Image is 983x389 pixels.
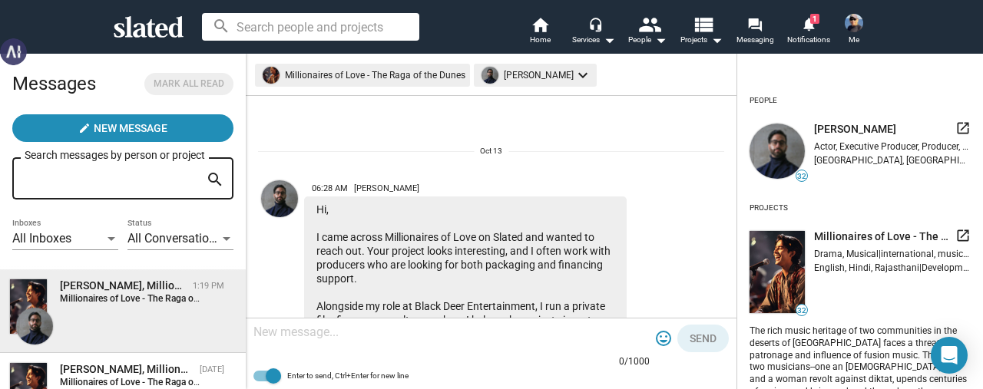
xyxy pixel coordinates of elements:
span: Me [849,31,859,49]
div: Open Intercom Messenger [931,337,968,374]
img: Poya Shohani [16,308,53,344]
span: 32 [796,306,807,315]
span: Enter to send, Ctrl+Enter for new line [287,367,409,385]
span: [PERSON_NAME] [814,122,896,137]
div: Services [572,31,615,49]
a: 1Notifications [782,15,836,49]
span: Projects [680,31,723,49]
span: Mark all read [154,76,224,92]
mat-icon: arrow_drop_down [600,31,618,49]
button: Mukesh 'Divyang' ParikhMe [836,11,872,51]
span: Send [690,325,717,352]
img: undefined [482,67,498,84]
a: Home [513,15,567,49]
mat-icon: notifications [801,16,816,31]
mat-icon: tag_faces [654,329,673,348]
span: All Inboxes [12,231,71,246]
span: | [919,262,922,273]
button: New Message [12,114,233,142]
a: Messaging [728,15,782,49]
span: New Message [94,114,167,142]
span: | [879,249,881,259]
mat-icon: forum [747,17,762,31]
mat-icon: keyboard_arrow_down [574,66,592,84]
div: Projects [750,197,788,219]
div: Actor, Executive Producer, Producer, Visual Effects Artist, Visual Effects Supervisor [814,141,971,152]
time: [DATE] [200,364,224,374]
button: Services [567,15,621,49]
div: People [750,90,777,111]
mat-hint: 0/1000 [619,356,650,368]
button: Mark all read [144,73,233,95]
span: 32 [796,172,807,181]
mat-icon: arrow_drop_down [651,31,670,49]
span: Notifications [787,31,830,49]
span: English, Hindi, Rajasthani [814,262,919,273]
button: People [621,15,674,49]
div: People [628,31,667,49]
span: Messaging [736,31,774,49]
mat-icon: launch [955,120,971,136]
img: undefined [750,124,805,179]
img: Poya Shohani [261,180,298,217]
span: 06:28 AM [312,183,348,193]
span: Millionaires of Love - The Raga of the Dunes [814,229,949,244]
mat-icon: headset_mic [588,17,602,31]
img: undefined [750,231,805,313]
mat-icon: home [531,15,549,34]
div: [GEOGRAPHIC_DATA], [GEOGRAPHIC_DATA] [814,155,971,166]
mat-icon: search [206,168,224,192]
span: Development [922,262,976,273]
mat-icon: people [638,13,660,35]
span: [PERSON_NAME] [354,183,419,193]
mat-icon: arrow_drop_down [707,31,726,49]
h2: Messages [12,65,96,102]
span: All Conversations [127,231,222,246]
span: Home [530,31,551,49]
span: 1 [810,14,819,24]
img: Millionaires of Love - The Raga of the Dunes [10,279,47,334]
mat-icon: launch [955,228,971,243]
mat-icon: create [78,122,91,134]
mat-icon: view_list [692,13,714,35]
div: Poya Shohani, Millionaires of Love - The Raga of the Dunes [60,279,187,293]
mat-chip: [PERSON_NAME] [474,64,597,87]
span: Drama, Musical [814,249,879,259]
input: Search people and projects [202,13,419,41]
button: Projects [674,15,728,49]
button: Send [677,325,729,352]
strong: Millionaires of Love - The Raga of the Dunes: [60,377,243,387]
strong: Millionaires of Love - The Raga of the Dunes: [60,293,243,304]
time: 1:19 PM [193,281,224,291]
div: Vivek Tiwary, Millionaires of Love - The Raga of the Dunes [60,362,194,377]
img: Mukesh 'Divyang' Parikh [845,14,863,32]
